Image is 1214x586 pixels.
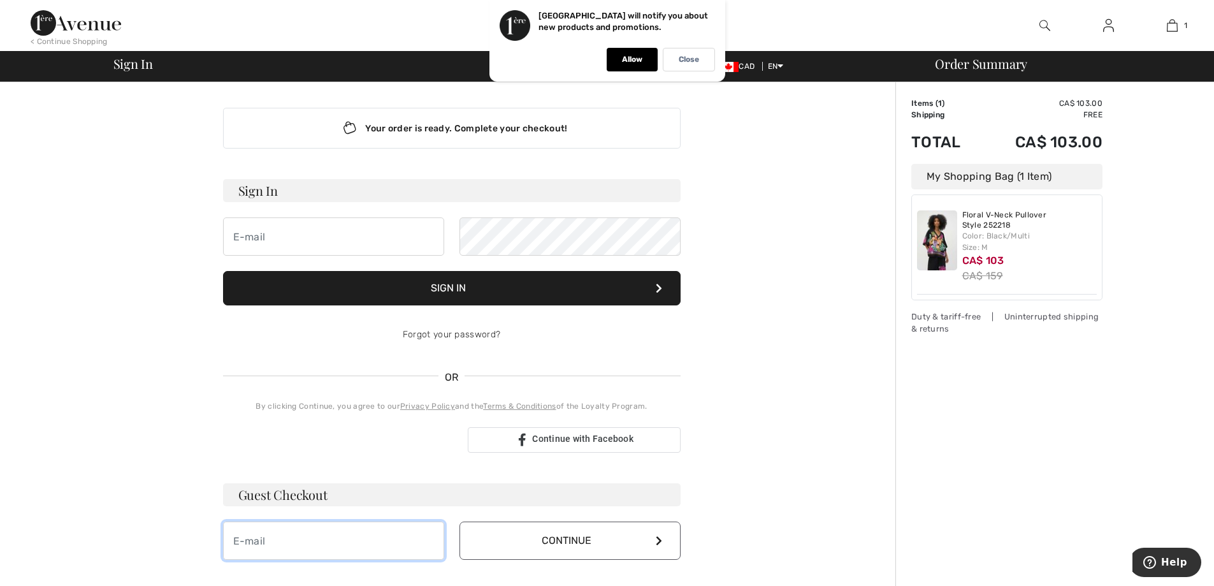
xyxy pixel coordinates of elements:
img: My Info [1103,18,1114,33]
div: Color: Black/Multi Size: M [962,230,1097,253]
a: Privacy Policy [400,402,455,411]
td: CA$ 103.00 [980,121,1102,164]
span: Sign In [113,57,153,70]
button: Sign In [223,271,681,305]
button: Continue [459,522,681,560]
a: Terms & Conditions [483,402,556,411]
span: CAD [718,62,760,71]
div: My Shopping Bag (1 Item) [911,164,1102,189]
a: Continue with Facebook [468,427,681,453]
img: Canadian Dollar [718,62,739,72]
img: My Bag [1167,18,1178,33]
s: CA$ 159 [962,270,1003,282]
img: 1ère Avenue [31,10,121,36]
p: [GEOGRAPHIC_DATA] will notify you about new products and promotions. [538,11,708,32]
a: 1 [1141,18,1203,33]
td: CA$ 103.00 [980,98,1102,109]
span: EN [768,62,784,71]
span: Continue with Facebook [532,434,633,444]
a: Sign In [1093,18,1124,34]
span: CA$ 103 [962,254,1004,267]
input: E-mail [223,217,444,256]
td: Free [980,109,1102,121]
div: Your order is ready. Complete your checkout! [223,108,681,149]
iframe: Opens a widget where you can find more information [1132,548,1201,580]
a: Forgot your password? [403,329,500,340]
h3: Sign In [223,179,681,202]
p: Close [679,55,699,64]
span: 1 [938,99,942,108]
p: Allow [622,55,642,64]
a: Floral V-Neck Pullover Style 252218 [962,210,1097,230]
iframe: Sign in with Google Button [217,426,464,454]
input: E-mail [223,522,444,560]
td: Total [911,121,980,164]
div: Duty & tariff-free | Uninterrupted shipping & returns [911,311,1102,335]
span: 1 [1184,20,1187,31]
div: < Continue Shopping [31,36,108,47]
td: Shipping [911,109,980,121]
div: By clicking Continue, you agree to our and the of the Loyalty Program. [223,400,681,412]
img: Floral V-Neck Pullover Style 252218 [917,210,957,270]
td: Items ( ) [911,98,980,109]
div: Order Summary [920,57,1206,70]
h3: Guest Checkout [223,483,681,506]
span: OR [438,370,465,385]
img: search the website [1039,18,1050,33]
